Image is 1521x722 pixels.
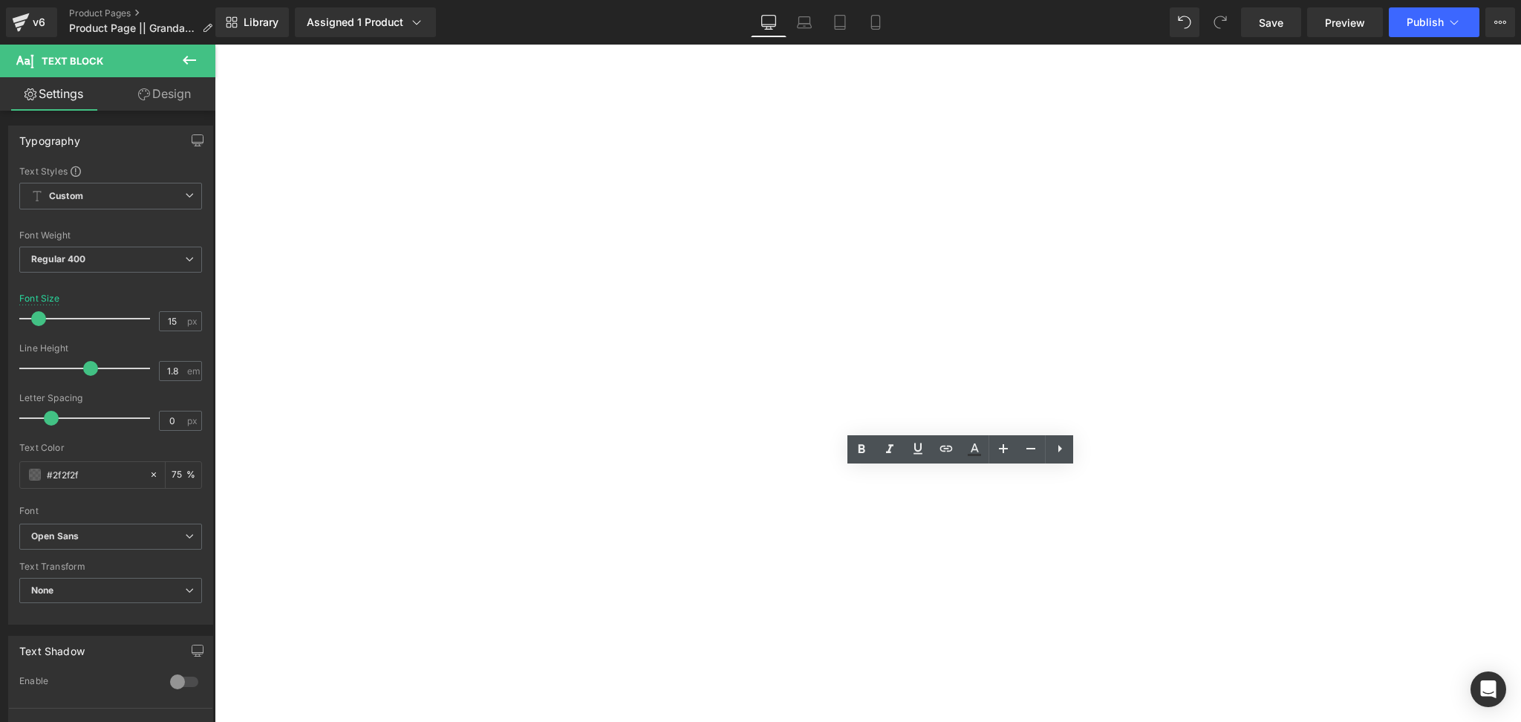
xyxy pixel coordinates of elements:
[244,16,279,29] span: Library
[187,316,200,326] span: px
[42,55,103,67] span: Text Block
[19,230,202,241] div: Font Weight
[111,77,218,111] a: Design
[187,416,200,426] span: px
[19,506,202,516] div: Font
[69,22,196,34] span: Product Page || Grandad ||
[19,675,155,691] div: Enable
[858,7,893,37] a: Mobile
[1407,16,1444,28] span: Publish
[215,7,289,37] a: New Library
[1389,7,1479,37] button: Publish
[19,126,80,147] div: Typography
[1205,7,1235,37] button: Redo
[19,393,202,403] div: Letter Spacing
[1307,7,1383,37] a: Preview
[1325,15,1365,30] span: Preview
[19,443,202,453] div: Text Color
[166,462,201,488] div: %
[19,293,60,304] div: Font Size
[1485,7,1515,37] button: More
[31,253,86,264] b: Regular 400
[1470,671,1506,707] div: Open Intercom Messenger
[47,466,142,483] input: Color
[1170,7,1199,37] button: Undo
[307,15,424,30] div: Assigned 1 Product
[822,7,858,37] a: Tablet
[31,585,54,596] b: None
[19,562,202,572] div: Text Transform
[786,7,822,37] a: Laptop
[31,530,79,543] i: Open Sans
[19,165,202,177] div: Text Styles
[49,190,83,203] b: Custom
[19,343,202,354] div: Line Height
[187,366,200,376] span: em
[19,637,85,657] div: Text Shadow
[30,13,48,32] div: v6
[6,7,57,37] a: v6
[69,7,224,19] a: Product Pages
[1259,15,1283,30] span: Save
[751,7,786,37] a: Desktop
